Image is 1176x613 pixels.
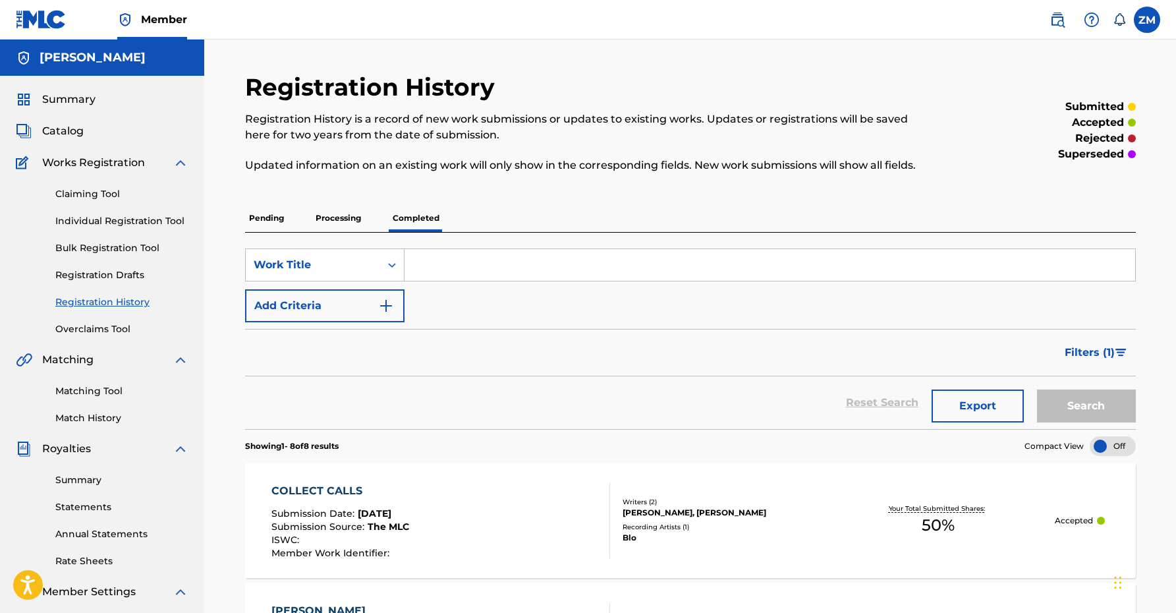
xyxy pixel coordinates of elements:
[16,92,96,107] a: SummarySummary
[42,441,91,457] span: Royalties
[245,111,931,143] p: Registration History is a record of new work submissions or updates to existing works. Updates or...
[1065,345,1115,361] span: Filters ( 1 )
[16,10,67,29] img: MLC Logo
[623,507,822,519] div: [PERSON_NAME], [PERSON_NAME]
[55,384,188,398] a: Matching Tool
[889,504,988,513] p: Your Total Submitted Shares:
[55,295,188,309] a: Registration History
[1024,440,1084,452] span: Compact View
[1078,7,1105,33] div: Help
[16,352,32,368] img: Matching
[271,534,302,546] span: ISWC :
[55,500,188,514] a: Statements
[1134,7,1160,33] div: User Menu
[358,508,391,519] span: [DATE]
[245,248,1136,429] form: Search Form
[1057,336,1136,369] button: Filters (1)
[1072,115,1124,131] p: accepted
[1075,131,1124,146] p: rejected
[1058,146,1124,162] p: superseded
[271,483,409,499] div: COLLECT CALLS
[42,123,84,139] span: Catalog
[623,497,822,507] div: Writers ( 2 )
[141,12,187,27] span: Member
[271,508,358,519] span: Submission Date :
[245,73,501,102] h2: Registration History
[1044,7,1071,33] a: Public Search
[55,241,188,255] a: Bulk Registration Tool
[271,521,368,533] span: Submission Source :
[1065,99,1124,115] p: submitted
[173,441,188,457] img: expand
[55,214,188,228] a: Individual Registration Tool
[16,92,32,107] img: Summary
[55,527,188,541] a: Annual Statements
[1050,12,1065,28] img: search
[245,289,405,322] button: Add Criteria
[312,204,365,232] p: Processing
[55,554,188,568] a: Rate Sheets
[173,352,188,368] img: expand
[1115,349,1127,357] img: filter
[42,352,94,368] span: Matching
[932,390,1024,423] button: Export
[16,123,32,139] img: Catalog
[623,532,822,544] div: Blo
[389,204,443,232] p: Completed
[245,204,288,232] p: Pending
[245,440,339,452] p: Showing 1 - 8 of 8 results
[245,158,931,173] p: Updated information on an existing work will only show in the corresponding fields. New work subm...
[254,257,372,273] div: Work Title
[42,155,145,171] span: Works Registration
[55,473,188,487] a: Summary
[1110,550,1176,613] iframe: Chat Widget
[368,521,409,533] span: The MLC
[1114,563,1122,602] div: Drag
[55,268,188,282] a: Registration Drafts
[117,12,133,28] img: Top Rightsholder
[1113,13,1126,26] div: Notifications
[1139,405,1176,511] iframe: Resource Center
[271,547,393,559] span: Member Work Identifier :
[623,522,822,532] div: Recording Artists ( 1 )
[55,411,188,425] a: Match History
[1055,515,1093,527] p: Accepted
[1084,12,1100,28] img: help
[55,187,188,201] a: Claiming Tool
[378,298,394,314] img: 9d2ae6d4665cec9f34b9.svg
[16,123,84,139] a: CatalogCatalog
[42,92,96,107] span: Summary
[42,584,136,600] span: Member Settings
[55,322,188,336] a: Overclaims Tool
[922,513,955,537] span: 50 %
[16,441,32,457] img: Royalties
[40,50,146,65] h5: Zakar McCullough
[245,463,1136,578] a: COLLECT CALLSSubmission Date:[DATE]Submission Source:The MLCISWC:Member Work Identifier:Writers (...
[16,50,32,66] img: Accounts
[173,155,188,171] img: expand
[16,155,33,171] img: Works Registration
[173,584,188,600] img: expand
